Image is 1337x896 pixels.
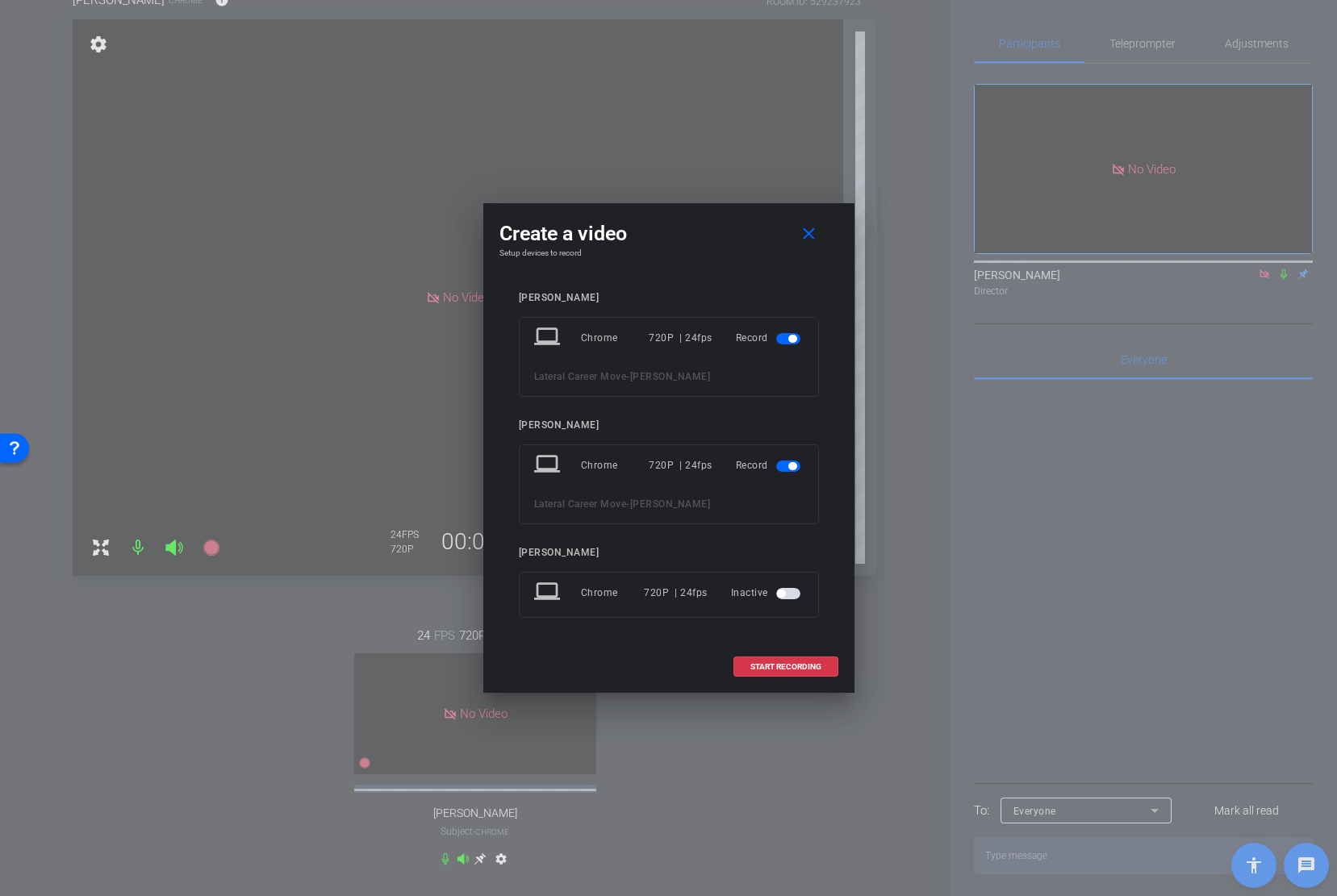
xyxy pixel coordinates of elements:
[630,371,711,382] span: [PERSON_NAME]
[630,498,711,510] span: [PERSON_NAME]
[581,451,650,480] div: Chrome
[649,451,712,480] div: 720P | 24fps
[581,578,645,607] div: Chrome
[626,371,630,382] span: -
[731,578,804,607] div: Inactive
[644,578,708,607] div: 720P | 24fps
[534,578,563,607] mat-icon: laptop
[534,371,627,382] span: Lateral Career Move
[499,248,838,258] h4: Setup devices to record
[799,224,819,244] mat-icon: close
[649,323,712,352] div: 720P | 24fps
[534,451,563,480] mat-icon: laptop
[581,323,650,352] div: Chrome
[626,498,630,510] span: -
[750,663,821,671] span: START RECORDING
[519,419,819,431] div: [PERSON_NAME]
[736,323,804,352] div: Record
[534,498,627,510] span: Lateral Career Move
[736,451,804,480] div: Record
[534,323,563,352] mat-icon: laptop
[733,656,838,677] button: START RECORDING
[519,547,819,559] div: [PERSON_NAME]
[519,292,819,304] div: [PERSON_NAME]
[499,219,838,248] div: Create a video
